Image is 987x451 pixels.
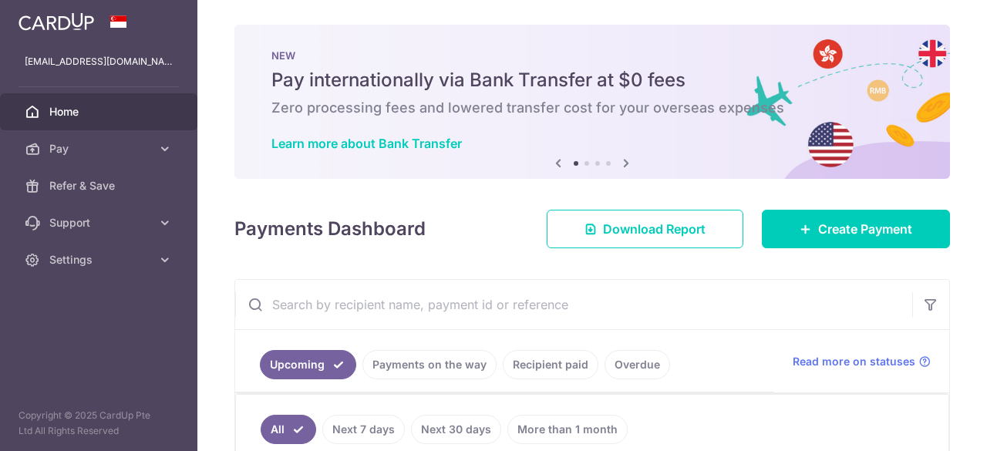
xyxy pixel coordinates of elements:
[818,220,912,238] span: Create Payment
[322,415,405,444] a: Next 7 days
[547,210,743,248] a: Download Report
[271,49,913,62] p: NEW
[260,350,356,379] a: Upcoming
[793,354,915,369] span: Read more on statuses
[19,12,94,31] img: CardUp
[503,350,598,379] a: Recipient paid
[793,354,931,369] a: Read more on statuses
[603,220,706,238] span: Download Report
[411,415,501,444] a: Next 30 days
[235,280,912,329] input: Search by recipient name, payment id or reference
[49,104,151,119] span: Home
[49,141,151,157] span: Pay
[271,136,462,151] a: Learn more about Bank Transfer
[605,350,670,379] a: Overdue
[271,99,913,117] h6: Zero processing fees and lowered transfer cost for your overseas expenses
[49,178,151,194] span: Refer & Save
[507,415,628,444] a: More than 1 month
[261,415,316,444] a: All
[234,25,950,179] img: Bank transfer banner
[271,68,913,93] h5: Pay internationally via Bank Transfer at $0 fees
[362,350,497,379] a: Payments on the way
[234,215,426,243] h4: Payments Dashboard
[49,215,151,231] span: Support
[25,54,173,69] p: [EMAIL_ADDRESS][DOMAIN_NAME]
[762,210,950,248] a: Create Payment
[49,252,151,268] span: Settings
